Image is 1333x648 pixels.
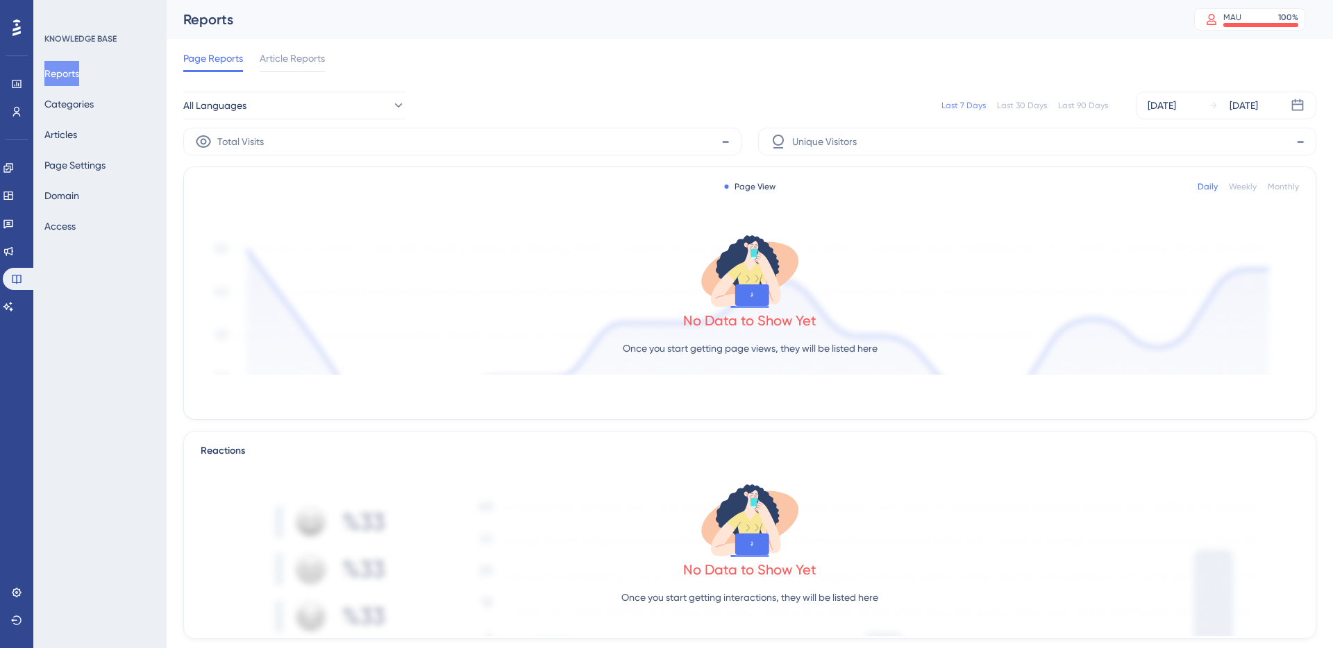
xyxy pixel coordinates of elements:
div: No Data to Show Yet [683,560,816,579]
div: Daily [1198,181,1218,192]
button: Page Settings [44,153,106,178]
button: Articles [44,122,77,147]
div: Reactions [201,443,1299,459]
button: Domain [44,183,79,208]
div: 100 % [1278,12,1298,23]
span: All Languages [183,97,246,114]
div: KNOWLEDGE BASE [44,33,117,44]
p: Once you start getting interactions, they will be listed here [621,589,878,606]
span: - [1296,130,1305,153]
div: Monthly [1268,181,1299,192]
button: Reports [44,61,79,86]
span: Total Visits [217,133,264,150]
button: Access [44,214,76,239]
div: Last 30 Days [997,100,1047,111]
button: All Languages [183,92,405,119]
div: Page View [725,181,776,192]
div: [DATE] [1148,97,1176,114]
span: Unique Visitors [792,133,857,150]
div: Last 7 Days [941,100,986,111]
div: Last 90 Days [1058,100,1108,111]
span: Article Reports [260,50,325,67]
span: - [721,130,730,153]
div: No Data to Show Yet [683,311,816,330]
div: MAU [1223,12,1241,23]
div: Reports [183,10,1159,29]
div: Weekly [1229,181,1257,192]
div: [DATE] [1230,97,1258,114]
span: Page Reports [183,50,243,67]
p: Once you start getting page views, they will be listed here [623,340,878,357]
button: Categories [44,92,94,117]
